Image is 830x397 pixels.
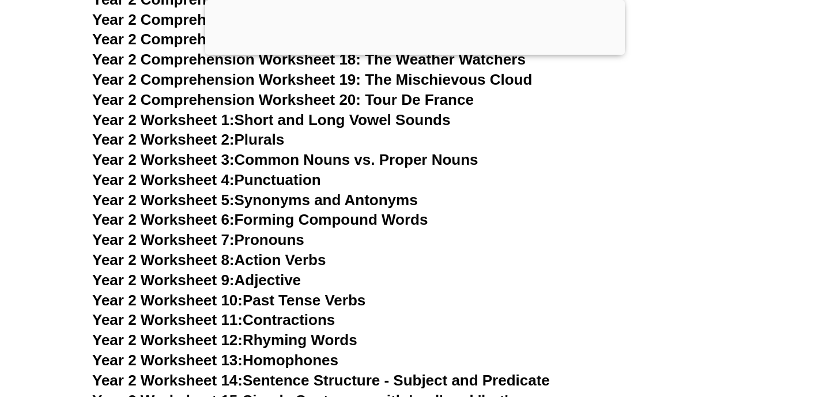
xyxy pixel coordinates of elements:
a: Year 2 Worksheet 10:Past Tense Verbs [92,292,365,309]
span: Year 2 Worksheet 3: [92,151,235,168]
span: Year 2 Worksheet 12: [92,331,243,349]
span: Year 2 Worksheet 5: [92,191,235,209]
span: Year 2 Worksheet 8: [92,251,235,269]
span: Year 2 Worksheet 14: [92,372,243,389]
a: Year 2 Worksheet 1:Short and Long Vowel Sounds [92,111,450,128]
span: Year 2 Worksheet 7: [92,231,235,248]
a: Year 2 Worksheet 6:Forming Compound Words [92,211,428,228]
a: Year 2 Worksheet 14:Sentence Structure - Subject and Predicate [92,372,550,389]
a: Year 2 Worksheet 5:Synonyms and Antonyms [92,191,418,209]
a: Year 2 Worksheet 8:Action Verbs [92,251,326,269]
span: Year 2 Worksheet 6: [92,211,235,228]
span: Year 2 Worksheet 1: [92,111,235,128]
a: Year 2 Worksheet 4:Punctuation [92,171,321,188]
span: Year 2 Worksheet 2: [92,131,235,148]
span: Year 2 Worksheet 9: [92,271,235,289]
span: Year 2 Worksheet 10: [92,292,243,309]
a: Year 2 Worksheet 3:Common Nouns vs. Proper Nouns [92,151,478,168]
iframe: Chat Widget [632,267,830,397]
a: Year 2 Comprehension Worksheet 16: Enchanted Puzzle Painting [92,11,556,28]
a: Year 2 Comprehension Worksheet 17: Rainbow Quest [92,31,474,48]
a: Year 2 Worksheet 11:Contractions [92,311,335,328]
a: Year 2 Comprehension Worksheet 19: The Mischievous Cloud [92,71,532,88]
span: Year 2 Worksheet 11: [92,311,243,328]
a: Year 2 Comprehension Worksheet 20: Tour De France [92,91,474,108]
a: Year 2 Worksheet 2:Plurals [92,131,284,148]
a: Year 2 Comprehension Worksheet 18: The Weather Watchers [92,51,526,68]
a: Year 2 Worksheet 9:Adjective [92,271,301,289]
span: Year 2 Worksheet 4: [92,171,235,188]
a: Year 2 Worksheet 12:Rhyming Words [92,331,357,349]
span: Year 2 Worksheet 13: [92,351,243,369]
a: Year 2 Worksheet 13:Homophones [92,351,338,369]
a: Year 2 Worksheet 7:Pronouns [92,231,304,248]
